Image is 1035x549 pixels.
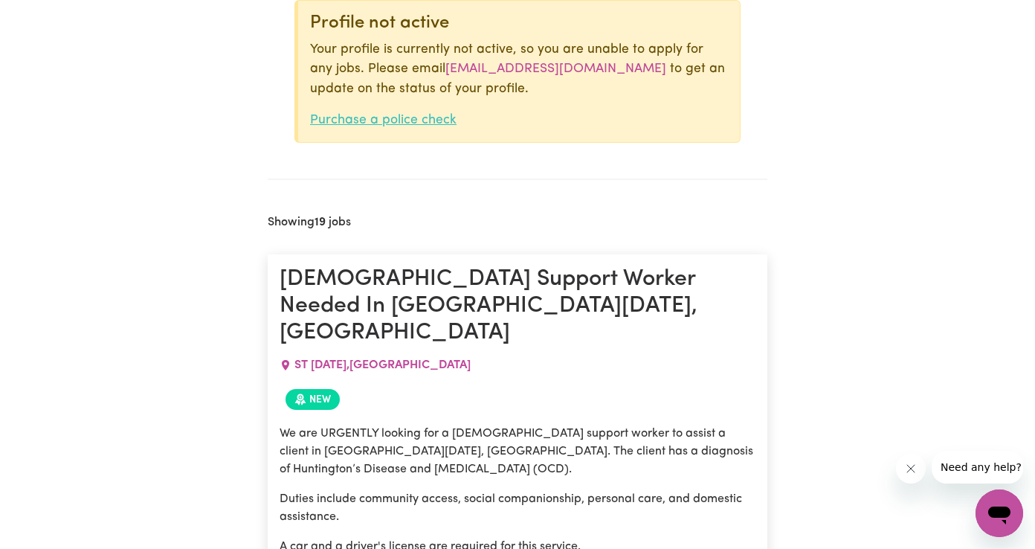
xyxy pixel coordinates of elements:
[445,62,666,75] a: [EMAIL_ADDRESS][DOMAIN_NAME]
[310,40,728,99] p: Your profile is currently not active, so you are unable to apply for any jobs. Please email to ge...
[315,216,326,228] b: 19
[310,13,728,34] div: Profile not active
[294,359,471,371] span: ST [DATE] , [GEOGRAPHIC_DATA]
[280,490,755,526] p: Duties include community access, social companionship, personal care, and domestic assistance.
[280,425,755,478] p: We are URGENTLY looking for a [DEMOGRAPHIC_DATA] support worker to assist a client in [GEOGRAPHIC...
[268,216,351,230] h2: Showing jobs
[286,389,340,410] span: Job posted within the last 30 days
[310,114,457,126] a: Purchase a police check
[932,451,1023,484] iframe: Message from company
[976,489,1023,537] iframe: Button to launch messaging window
[280,266,755,347] h1: [DEMOGRAPHIC_DATA] Support Worker Needed In [GEOGRAPHIC_DATA][DATE], [GEOGRAPHIC_DATA]
[896,454,926,484] iframe: Close message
